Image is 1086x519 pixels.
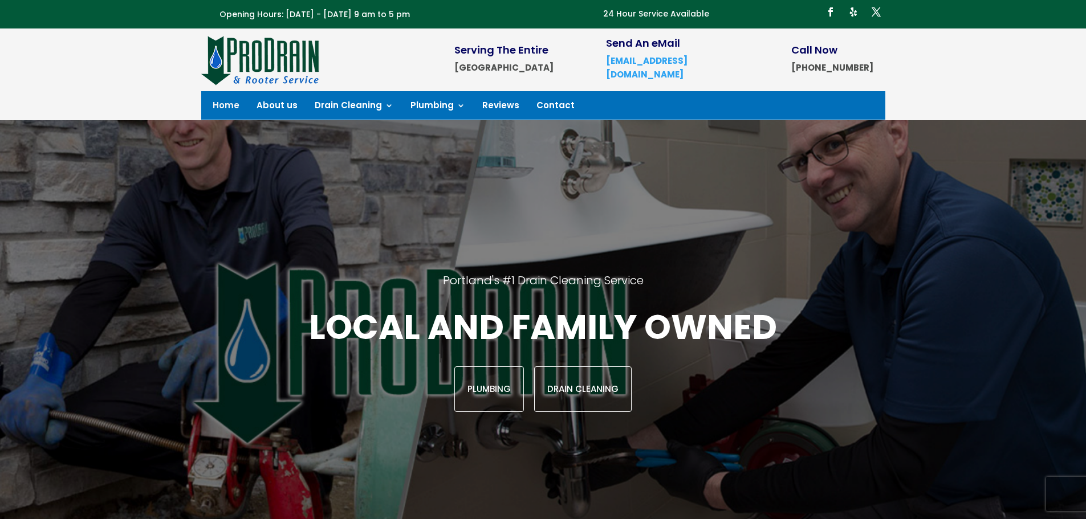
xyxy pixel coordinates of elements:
[844,3,863,21] a: Follow on Yelp
[141,273,944,305] h2: Portland's #1 Drain Cleaning Service
[482,101,519,114] a: Reviews
[534,366,632,412] a: Drain Cleaning
[257,101,298,114] a: About us
[201,34,320,85] img: site-logo-100h
[603,7,709,21] p: 24 Hour Service Available
[867,3,885,21] a: Follow on X
[454,43,548,57] span: Serving The Entire
[791,62,873,73] strong: [PHONE_NUMBER]
[410,101,465,114] a: Plumbing
[219,9,410,20] span: Opening Hours: [DATE] - [DATE] 9 am to 5 pm
[315,101,393,114] a: Drain Cleaning
[606,36,680,50] span: Send An eMail
[606,55,688,80] a: [EMAIL_ADDRESS][DOMAIN_NAME]
[213,101,239,114] a: Home
[536,101,575,114] a: Contact
[454,366,524,412] a: Plumbing
[821,3,840,21] a: Follow on Facebook
[454,62,554,73] strong: [GEOGRAPHIC_DATA]
[791,43,837,57] span: Call Now
[141,305,944,412] div: Local and family owned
